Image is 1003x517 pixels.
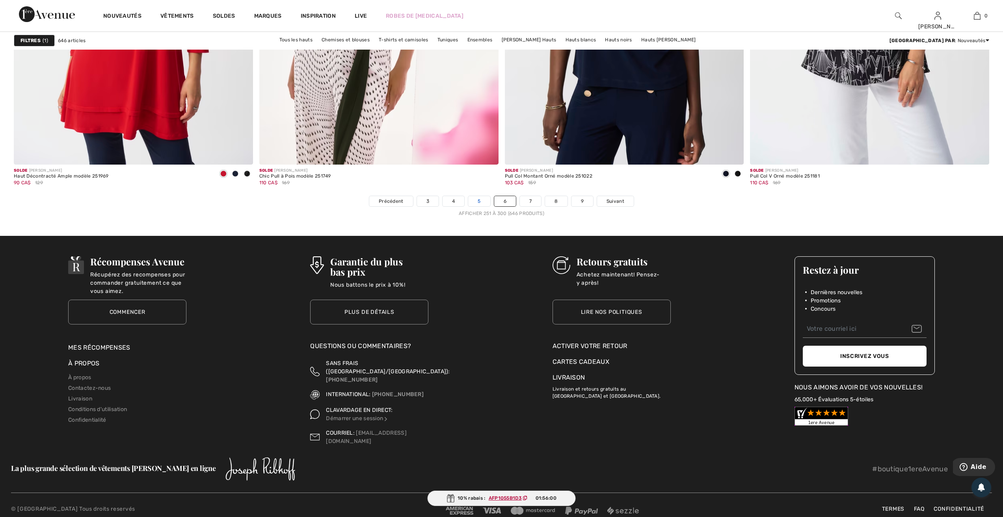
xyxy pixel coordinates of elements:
[68,374,91,381] a: À propos
[553,256,570,274] img: Retours gratuits
[553,382,671,400] p: Livraison et retours gratuits au [GEOGRAPHIC_DATA] et [GEOGRAPHIC_DATA].
[68,344,130,351] a: Mes récompenses
[505,168,519,173] span: Solde
[553,357,671,367] a: Cartes Cadeaux
[910,505,929,513] a: FAQ
[259,168,273,173] span: Solde
[750,168,820,174] div: [PERSON_NAME]
[14,168,28,173] span: Solde
[14,196,989,217] nav: Page navigation
[571,196,593,206] a: 9
[773,179,781,186] span: 169
[330,281,429,296] p: Nous battons le prix à 10%!
[310,256,324,274] img: Garantie du plus bas prix
[505,168,593,174] div: [PERSON_NAME]
[732,168,744,181] div: Black
[930,505,988,513] a: Confidentialité
[14,210,989,217] div: Afficher 251 à 300 (646 produits)
[355,12,367,20] a: Live
[14,168,109,174] div: [PERSON_NAME]
[511,507,556,515] img: Mastercard
[68,406,127,413] a: Conditions d'utilisation
[282,179,290,186] span: 169
[443,196,464,206] a: 4
[489,495,522,501] ins: AFP1055B1D3
[872,464,948,474] p: #boutique1ereAvenue
[310,341,428,355] div: Questions ou commentaires?
[90,256,186,267] h3: Récompenses Avenue
[553,300,671,324] a: Lire nos politiques
[565,507,598,515] img: Paypal
[68,256,84,274] img: Récompenses Avenue
[577,256,671,267] h3: Retours gratuits
[427,491,576,506] div: 10% rabais :
[562,35,600,45] a: Hauts blancs
[577,271,671,286] p: Achetez maintenant! Pensez-y après!
[103,13,141,21] a: Nouveautés
[372,391,424,398] a: [PHONE_NUMBER]
[528,179,536,186] span: 159
[803,265,927,275] h3: Restez à jour
[58,37,86,44] span: 646 articles
[225,457,295,481] img: Joseph Ribkoff
[607,198,624,205] span: Suivant
[934,12,941,19] a: Se connecter
[241,168,253,181] div: Black
[984,12,988,19] span: 0
[386,12,463,20] a: Robes de [MEDICAL_DATA]
[553,341,671,351] a: Activer votre retour
[494,196,516,206] a: 6
[463,35,497,45] a: Ensembles
[14,174,109,179] div: Haut Décontracté Ample modèle 251969
[375,35,432,45] a: T-shirts et camisoles
[878,505,908,513] a: Termes
[750,174,820,179] div: Pull Col V Orné modèle 251181
[545,196,567,206] a: 8
[330,256,429,277] h3: Garantie du plus bas prix
[326,407,393,413] span: CLAVARDAGE EN DIRECT:
[326,391,370,398] span: INTERNATIONAL:
[958,11,996,20] a: 0
[301,13,336,21] span: Inspiration
[310,359,320,384] img: Sans Frais (Canada/EU)
[259,174,331,179] div: Chic Pull à Pois modèle 251749
[553,374,585,381] a: Livraison
[520,196,541,206] a: 7
[369,196,413,206] a: Précédent
[14,180,31,185] span: 90 CA$
[275,35,316,45] a: Tous les hauts
[720,168,732,181] div: Midnight Blue
[11,505,338,513] p: © [GEOGRAPHIC_DATA] Tous droits reservés
[259,180,277,185] span: 110 CA$
[446,507,473,515] img: Amex
[637,35,700,45] a: Hauts [PERSON_NAME]
[597,196,634,206] a: Suivant
[468,196,490,206] a: 5
[213,13,235,21] a: Soldes
[417,196,439,206] a: 3
[35,179,43,186] span: 129
[310,406,320,422] img: Clavardage en direct
[68,395,92,402] a: Livraison
[218,168,229,181] div: Radiant red
[310,429,320,445] img: Contact us
[505,174,593,179] div: Pull Col Montant Orné modèle 251022
[326,376,378,383] a: [PHONE_NUMBER]
[20,37,41,44] strong: Filtres
[795,383,935,392] div: Nous aimons avoir de vos nouvelles!
[974,11,981,20] img: Mon panier
[811,296,841,305] span: Promotions
[795,407,848,426] img: Customer Reviews
[43,37,48,44] span: 1
[811,288,863,296] span: Dernières nouvelles
[310,390,320,400] img: International
[68,359,186,372] div: À propos
[19,6,75,22] img: 1ère Avenue
[607,507,639,515] img: Sezzle
[895,11,902,20] img: recherche
[310,300,428,324] a: Plus de détails
[601,35,636,45] a: Hauts noirs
